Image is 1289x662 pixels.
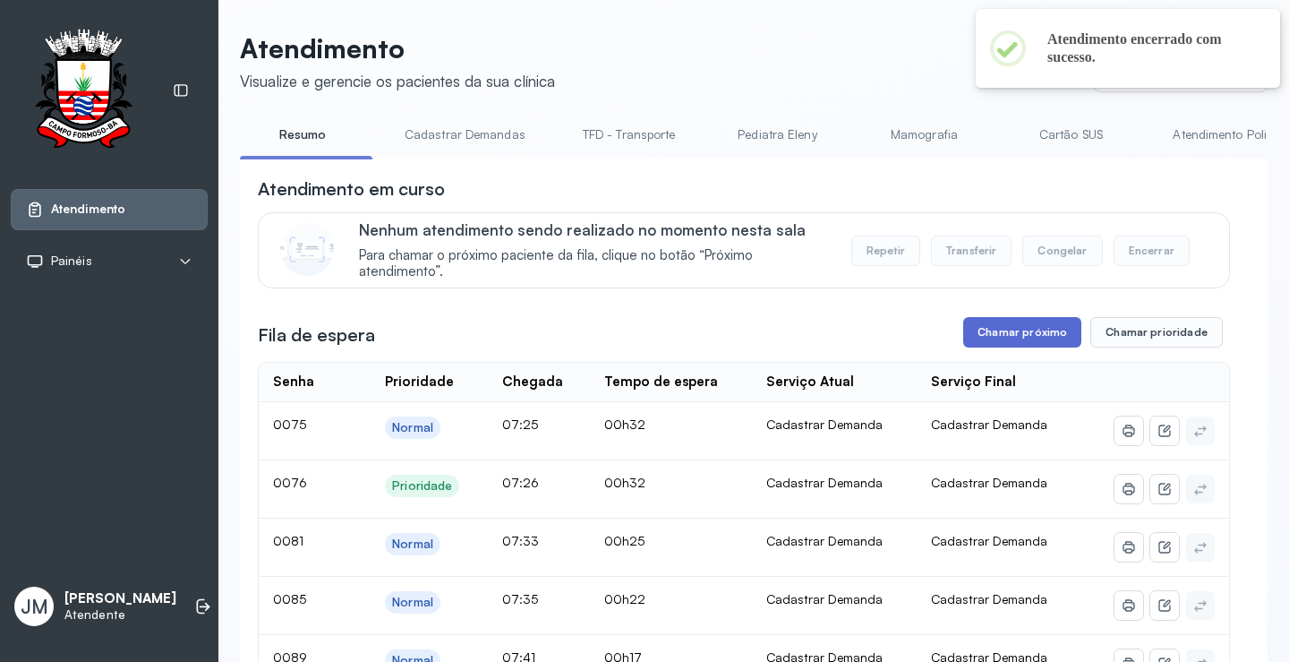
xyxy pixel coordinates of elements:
[604,533,644,548] span: 00h25
[1022,236,1102,266] button: Congelar
[26,201,192,219] a: Atendimento
[273,374,314,391] div: Senha
[240,32,555,64] p: Atendimento
[565,120,694,150] a: TFD - Transporte
[931,374,1016,391] div: Serviço Final
[766,374,854,391] div: Serviço Atual
[359,220,832,239] p: Nenhum atendimento sendo realizado no momento nesta sala
[502,417,538,432] span: 07:25
[931,533,1047,548] span: Cadastrar Demanda
[931,475,1047,490] span: Cadastrar Demanda
[258,322,375,348] h3: Fila de espera
[258,176,445,202] h3: Atendimento em curso
[240,72,555,90] div: Visualize e gerencie os pacientes da sua clínica
[963,317,1081,348] button: Chamar próximo
[392,478,452,494] div: Prioridade
[273,417,306,432] span: 0075
[51,254,92,269] span: Painéis
[931,236,1012,266] button: Transferir
[392,595,433,610] div: Normal
[1090,317,1223,348] button: Chamar prioridade
[714,120,840,150] a: Pediatra Eleny
[385,374,454,391] div: Prioridade
[359,247,832,281] span: Para chamar o próximo paciente da fila, clique no botão “Próximo atendimento”.
[387,120,543,150] a: Cadastrar Demandas
[861,120,986,150] a: Mamografia
[931,417,1047,432] span: Cadastrar Demanda
[502,591,538,606] span: 07:35
[502,475,539,490] span: 07:26
[1114,236,1190,266] button: Encerrar
[392,537,433,552] div: Normal
[51,202,125,217] span: Atendimento
[392,420,433,435] div: Normal
[64,590,176,607] p: [PERSON_NAME]
[766,475,902,491] div: Cadastrar Demanda
[851,236,920,266] button: Repetir
[766,591,902,607] div: Cadastrar Demanda
[604,591,645,606] span: 00h22
[931,591,1047,606] span: Cadastrar Demanda
[64,607,176,623] p: Atendente
[1047,30,1251,66] h2: Atendimento encerrado com sucesso.
[766,533,902,549] div: Cadastrar Demanda
[280,222,334,276] img: Imagem de CalloutCard
[502,374,563,391] div: Chegada
[273,533,303,548] span: 0081
[604,374,718,391] div: Tempo de espera
[604,417,645,432] span: 00h32
[273,591,306,606] span: 0085
[273,475,307,490] span: 0076
[1008,120,1133,150] a: Cartão SUS
[502,533,539,548] span: 07:33
[19,29,148,153] img: Logotipo do estabelecimento
[604,475,645,490] span: 00h32
[240,120,365,150] a: Resumo
[766,417,902,433] div: Cadastrar Demanda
